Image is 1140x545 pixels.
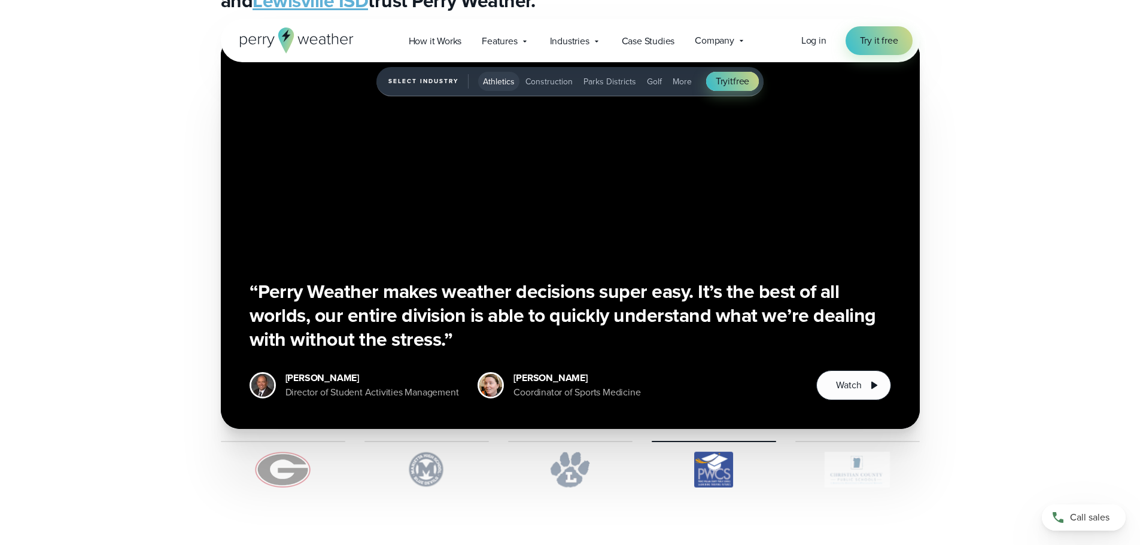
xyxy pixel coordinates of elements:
[1070,510,1109,525] span: Call sales
[642,72,667,91] button: Golf
[612,29,685,53] a: Case Studies
[482,34,517,48] span: Features
[285,385,459,400] div: Director of Student Activities Management
[860,34,898,48] span: Try it free
[673,75,692,88] span: More
[513,385,640,400] div: Coordinator of Sports Medicine
[285,371,459,385] div: [PERSON_NAME]
[716,74,749,89] span: Try free
[622,34,675,48] span: Case Studies
[513,371,640,385] div: [PERSON_NAME]
[478,72,519,91] button: Athletics
[801,34,826,48] a: Log in
[221,36,920,429] div: 4 of 5
[550,34,589,48] span: Industries
[250,279,891,351] h3: “Perry Weather makes weather decisions super easy. It’s the best of all worlds, our entire divisi...
[1042,504,1126,531] a: Call sales
[668,72,697,91] button: More
[521,72,577,91] button: Construction
[647,75,662,88] span: Golf
[801,34,826,47] span: Log in
[816,370,890,400] button: Watch
[409,34,462,48] span: How it Works
[695,34,734,48] span: Company
[728,74,733,88] span: it
[706,72,759,91] a: Tryitfree
[364,452,489,488] img: Marietta-High-School.svg
[583,75,636,88] span: Parks Districts
[579,72,641,91] button: Parks Districts
[483,75,515,88] span: Athletics
[388,74,469,89] span: Select Industry
[846,26,913,55] a: Try it free
[221,36,920,429] div: slideshow
[836,378,861,392] span: Watch
[525,75,573,88] span: Construction
[399,29,472,53] a: How it Works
